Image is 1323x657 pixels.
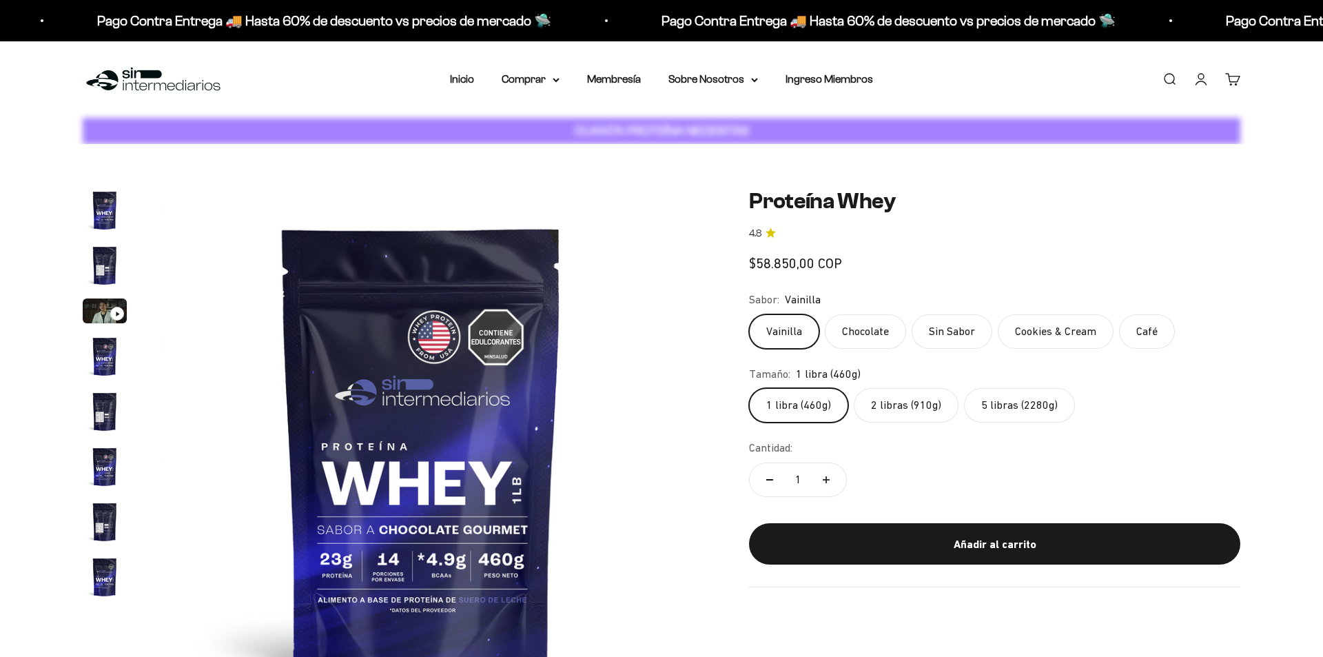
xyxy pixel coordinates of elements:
div: Añadir al carrito [777,536,1213,554]
span: 4.8 [749,226,761,241]
sale-price: $58.850,00 COP [749,252,842,274]
span: Vainilla [785,291,821,309]
a: Membresía [587,73,641,85]
a: Ingreso Miembros [786,73,873,85]
a: Inicio [450,73,474,85]
button: Ir al artículo 7 [83,500,127,548]
button: Ir al artículo 5 [83,390,127,438]
button: Añadir al carrito [749,523,1240,565]
img: Proteína Whey [83,500,127,544]
span: 1 libra (460g) [796,365,861,383]
img: Proteína Whey [83,390,127,434]
legend: Sabor: [749,291,779,309]
button: Ir al artículo 6 [83,445,127,493]
button: Ir al artículo 8 [83,555,127,603]
button: Ir al artículo 2 [83,243,127,292]
button: Ir al artículo 1 [83,188,127,236]
legend: Tamaño: [749,365,790,383]
summary: Comprar [502,70,560,88]
a: 4.84.8 de 5.0 estrellas [749,226,1240,241]
img: Proteína Whey [83,334,127,378]
p: Pago Contra Entrega 🚚 Hasta 60% de descuento vs precios de mercado 🛸 [657,10,1111,32]
label: Cantidad: [749,439,792,457]
img: Proteína Whey [83,188,127,232]
h1: Proteína Whey [749,188,1240,214]
button: Ir al artículo 4 [83,334,127,383]
img: Proteína Whey [83,555,127,599]
button: Aumentar cantidad [806,463,846,496]
summary: Sobre Nosotros [668,70,758,88]
button: Ir al artículo 3 [83,299,127,327]
p: Pago Contra Entrega 🚚 Hasta 60% de descuento vs precios de mercado 🛸 [93,10,547,32]
strong: CUANTA PROTEÍNA NECESITAS [575,123,749,138]
img: Proteína Whey [83,243,127,287]
img: Proteína Whey [83,445,127,489]
button: Reducir cantidad [750,463,790,496]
